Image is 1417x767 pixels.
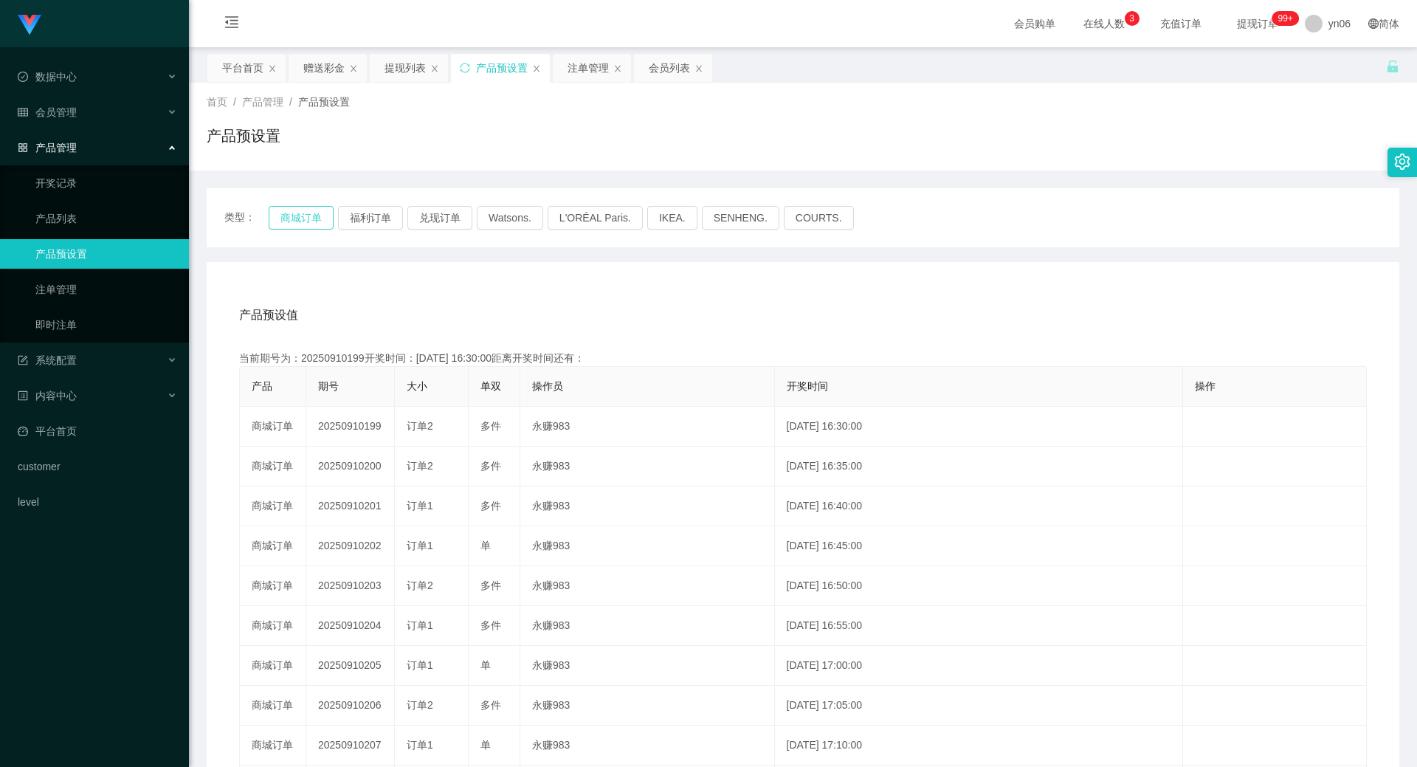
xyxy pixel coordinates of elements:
[480,739,491,751] span: 单
[338,206,403,230] button: 福利订单
[784,206,854,230] button: COURTS.
[349,64,358,73] i: 图标: close
[35,204,177,233] a: 产品列表
[480,540,491,551] span: 单
[303,54,345,82] div: 赠送彩金
[1394,154,1410,170] i: 图标: setting
[775,566,1183,606] td: [DATE] 16:50:00
[407,420,433,432] span: 订单2
[1272,11,1298,26] sup: 280
[775,407,1183,447] td: [DATE] 16:30:00
[268,64,277,73] i: 图标: close
[239,351,1367,366] div: 当前期号为：20250910199开奖时间：[DATE] 16:30:00距离开奖时间还有：
[306,646,395,686] td: 20250910205
[207,1,257,48] i: 图标: menu-fold
[306,566,395,606] td: 20250910203
[480,659,491,671] span: 单
[520,646,775,686] td: 永赚983
[520,566,775,606] td: 永赚983
[694,64,703,73] i: 图标: close
[240,407,306,447] td: 商城订单
[775,526,1183,566] td: [DATE] 16:45:00
[18,71,77,83] span: 数据中心
[407,619,433,631] span: 订单1
[18,107,28,117] i: 图标: table
[775,486,1183,526] td: [DATE] 16:40:00
[1386,60,1399,73] i: 图标: unlock
[18,142,28,153] i: 图标: appstore-o
[240,606,306,646] td: 商城订单
[222,54,263,82] div: 平台首页
[18,106,77,118] span: 会员管理
[207,125,280,147] h1: 产品预设置
[407,540,433,551] span: 订单1
[240,646,306,686] td: 商城订单
[407,699,433,711] span: 订单2
[306,486,395,526] td: 20250910201
[520,686,775,726] td: 永赚983
[1230,18,1286,29] span: 提现订单
[407,500,433,512] span: 订单1
[242,96,283,108] span: 产品管理
[18,416,177,446] a: 图标: dashboard平台首页
[306,526,395,566] td: 20250910202
[477,206,543,230] button: Watsons.
[407,659,433,671] span: 订单1
[568,54,609,82] div: 注单管理
[532,380,563,392] span: 操作员
[35,310,177,340] a: 即时注单
[240,726,306,766] td: 商城订单
[460,63,470,73] i: 图标: sync
[240,447,306,486] td: 商城订单
[520,726,775,766] td: 永赚983
[289,96,292,108] span: /
[520,407,775,447] td: 永赚983
[407,739,433,751] span: 订单1
[240,486,306,526] td: 商城订单
[224,206,269,230] span: 类型：
[298,96,350,108] span: 产品预设置
[532,64,541,73] i: 图标: close
[240,566,306,606] td: 商城订单
[775,606,1183,646] td: [DATE] 16:55:00
[520,526,775,566] td: 永赚983
[18,355,28,365] i: 图标: form
[480,420,501,432] span: 多件
[306,686,395,726] td: 20250910206
[1153,18,1209,29] span: 充值订单
[476,54,528,82] div: 产品预设置
[240,526,306,566] td: 商城订单
[18,391,28,401] i: 图标: profile
[18,452,177,481] a: customer
[385,54,426,82] div: 提现列表
[480,619,501,631] span: 多件
[318,380,339,392] span: 期号
[407,460,433,472] span: 订单2
[520,447,775,486] td: 永赚983
[520,486,775,526] td: 永赚983
[18,142,77,154] span: 产品管理
[35,168,177,198] a: 开奖记录
[1129,11,1134,26] p: 3
[649,54,690,82] div: 会员列表
[35,239,177,269] a: 产品预设置
[548,206,643,230] button: L'ORÉAL Paris.
[613,64,622,73] i: 图标: close
[775,686,1183,726] td: [DATE] 17:05:00
[306,606,395,646] td: 20250910204
[775,726,1183,766] td: [DATE] 17:10:00
[18,354,77,366] span: 系统配置
[430,64,439,73] i: 图标: close
[233,96,236,108] span: /
[480,460,501,472] span: 多件
[18,15,41,35] img: logo.9652507e.png
[647,206,697,230] button: IKEA.
[775,646,1183,686] td: [DATE] 17:00:00
[239,306,298,324] span: 产品预设值
[18,487,177,517] a: level
[306,407,395,447] td: 20250910199
[407,206,472,230] button: 兑现订单
[240,686,306,726] td: 商城订单
[480,699,501,711] span: 多件
[1076,18,1132,29] span: 在线人数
